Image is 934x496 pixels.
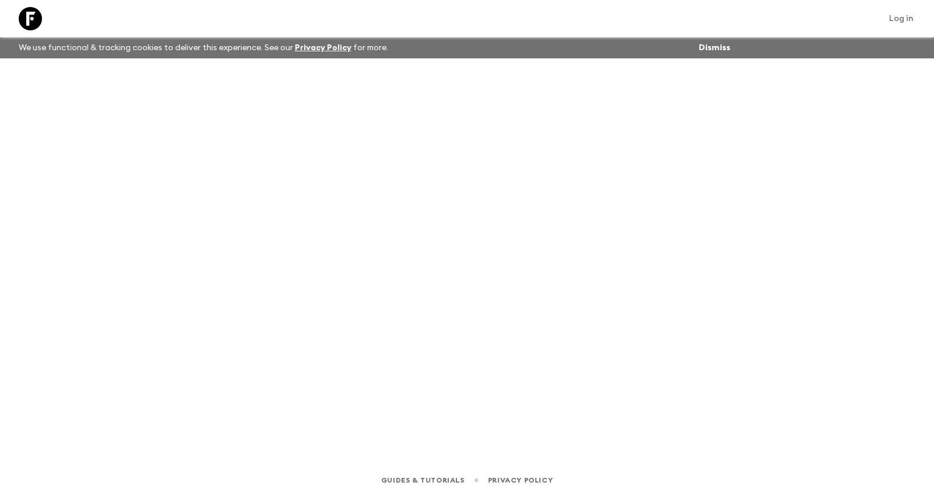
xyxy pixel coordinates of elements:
a: Privacy Policy [295,44,351,52]
p: We use functional & tracking cookies to deliver this experience. See our for more. [14,37,393,58]
a: Privacy Policy [488,474,553,487]
a: Log in [883,11,920,27]
a: Guides & Tutorials [381,474,465,487]
button: Dismiss [696,40,733,56]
